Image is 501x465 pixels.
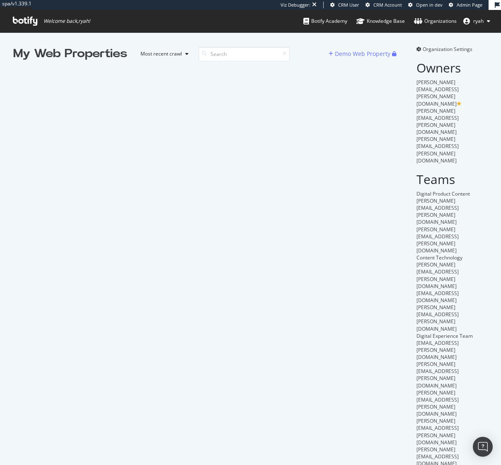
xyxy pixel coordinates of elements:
[335,50,390,58] div: Demo Web Property
[416,389,459,417] span: [PERSON_NAME][EMAIL_ADDRESS][PERSON_NAME][DOMAIN_NAME]
[416,226,459,254] span: [PERSON_NAME][EMAIL_ADDRESS][PERSON_NAME][DOMAIN_NAME]
[473,17,484,24] span: ryah
[414,17,457,25] div: Organizations
[416,79,459,107] span: [PERSON_NAME][EMAIL_ADDRESS][PERSON_NAME][DOMAIN_NAME]
[416,254,488,261] div: Content Technology
[457,2,482,8] span: Admin Page
[44,18,90,24] span: Welcome back, ryah !
[416,261,459,289] span: [PERSON_NAME][EMAIL_ADDRESS][PERSON_NAME][DOMAIN_NAME]
[198,47,290,61] input: Search
[134,47,192,61] button: Most recent crawl
[416,290,459,304] span: [EMAIL_ADDRESS][DOMAIN_NAME]
[449,2,482,8] a: Admin Page
[281,2,310,8] div: Viz Debugger:
[416,361,459,389] span: [PERSON_NAME][EMAIL_ADDRESS][PERSON_NAME][DOMAIN_NAME]
[416,190,488,197] div: Digital Product Content
[416,61,488,75] h2: Owners
[303,17,347,25] div: Botify Academy
[140,51,182,56] div: Most recent crawl
[303,10,347,32] a: Botify Academy
[416,304,459,332] span: [PERSON_NAME][EMAIL_ADDRESS][PERSON_NAME][DOMAIN_NAME]
[416,417,459,446] span: [PERSON_NAME][EMAIL_ADDRESS][PERSON_NAME][DOMAIN_NAME]
[414,10,457,32] a: Organizations
[423,46,472,53] span: Organization Settings
[416,339,459,361] span: [EMAIL_ADDRESS][PERSON_NAME][DOMAIN_NAME]
[416,107,459,136] span: [PERSON_NAME][EMAIL_ADDRESS][PERSON_NAME][DOMAIN_NAME]
[356,17,405,25] div: Knowledge Base
[329,47,392,61] button: Demo Web Property
[416,172,488,186] h2: Teams
[13,46,127,62] div: My Web Properties
[457,15,497,28] button: ryah
[356,10,405,32] a: Knowledge Base
[338,2,359,8] span: CRM User
[329,50,392,57] a: Demo Web Property
[365,2,402,8] a: CRM Account
[416,332,488,339] div: Digital Experience Team
[416,197,459,225] span: [PERSON_NAME][EMAIL_ADDRESS][PERSON_NAME][DOMAIN_NAME]
[473,437,493,457] div: Open Intercom Messenger
[330,2,359,8] a: CRM User
[408,2,443,8] a: Open in dev
[416,136,459,164] span: [PERSON_NAME][EMAIL_ADDRESS][PERSON_NAME][DOMAIN_NAME]
[416,2,443,8] span: Open in dev
[373,2,402,8] span: CRM Account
